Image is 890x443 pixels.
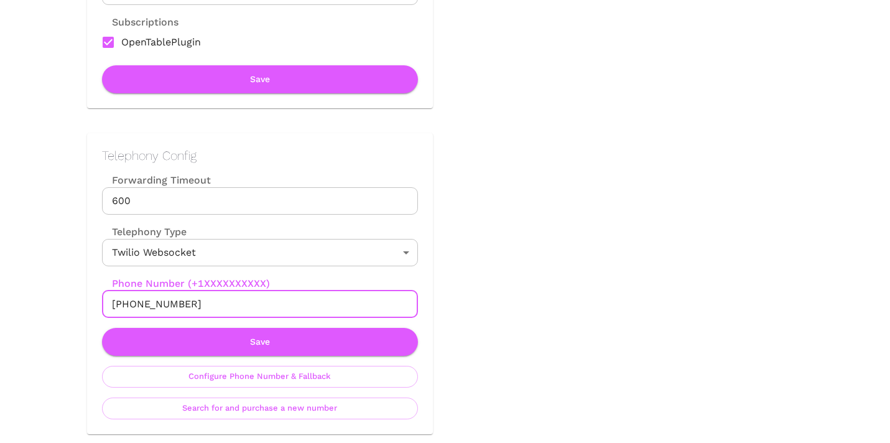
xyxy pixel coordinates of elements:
button: Search for and purchase a new number [102,398,418,419]
button: Configure Phone Number & Fallback [102,366,418,388]
button: Save [102,328,418,356]
div: Twilio Websocket [102,239,418,266]
button: Save [102,65,418,93]
label: Telephony Type [102,225,187,239]
label: Forwarding Timeout [102,173,418,187]
h2: Telephony Config [102,148,418,163]
label: Phone Number (+1XXXXXXXXXX) [102,276,418,291]
label: Subscriptions [102,15,178,29]
span: OpenTablePlugin [121,35,201,50]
